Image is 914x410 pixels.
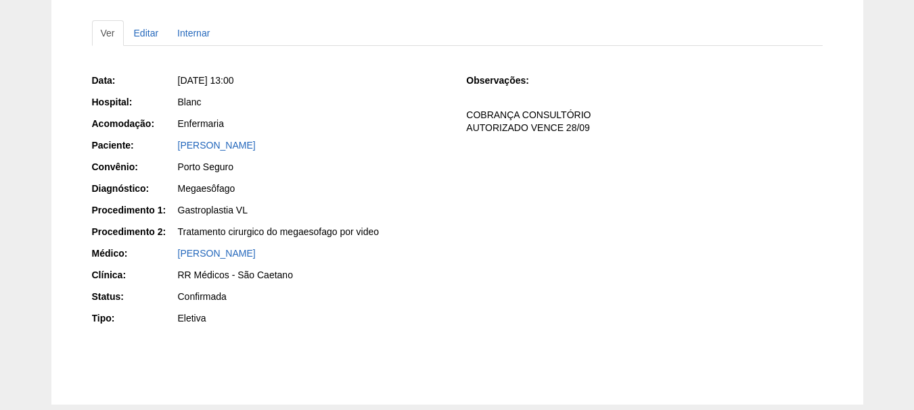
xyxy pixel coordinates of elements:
a: Ver [92,20,124,46]
div: Porto Seguro [178,160,448,174]
div: Tratamento cirurgico do megaesofago por video [178,225,448,238]
div: RR Médicos - São Caetano [178,268,448,282]
div: Eletiva [178,311,448,325]
div: Gastroplastia VL [178,203,448,217]
div: Enfermaria [178,117,448,130]
div: Hospital: [92,95,177,109]
a: Internar [168,20,219,46]
div: Convênio: [92,160,177,174]
div: Confirmada [178,290,448,303]
div: Blanc [178,95,448,109]
p: COBRANÇA CONSULTÓRIO AUTORIZADO VENCE 28/09 [466,109,822,134]
a: Editar [125,20,168,46]
div: Procedimento 1: [92,203,177,217]
a: [PERSON_NAME] [178,140,256,151]
div: Clínica: [92,268,177,282]
div: Paciente: [92,138,177,152]
div: Observações: [466,74,551,87]
div: Médico: [92,247,177,260]
div: Megaesôfago [178,182,448,195]
span: [DATE] 13:00 [178,75,234,86]
div: Acomodação: [92,117,177,130]
div: Tipo: [92,311,177,325]
div: Data: [92,74,177,87]
a: [PERSON_NAME] [178,248,256,259]
div: Status: [92,290,177,303]
div: Diagnóstico: [92,182,177,195]
div: Procedimento 2: [92,225,177,238]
